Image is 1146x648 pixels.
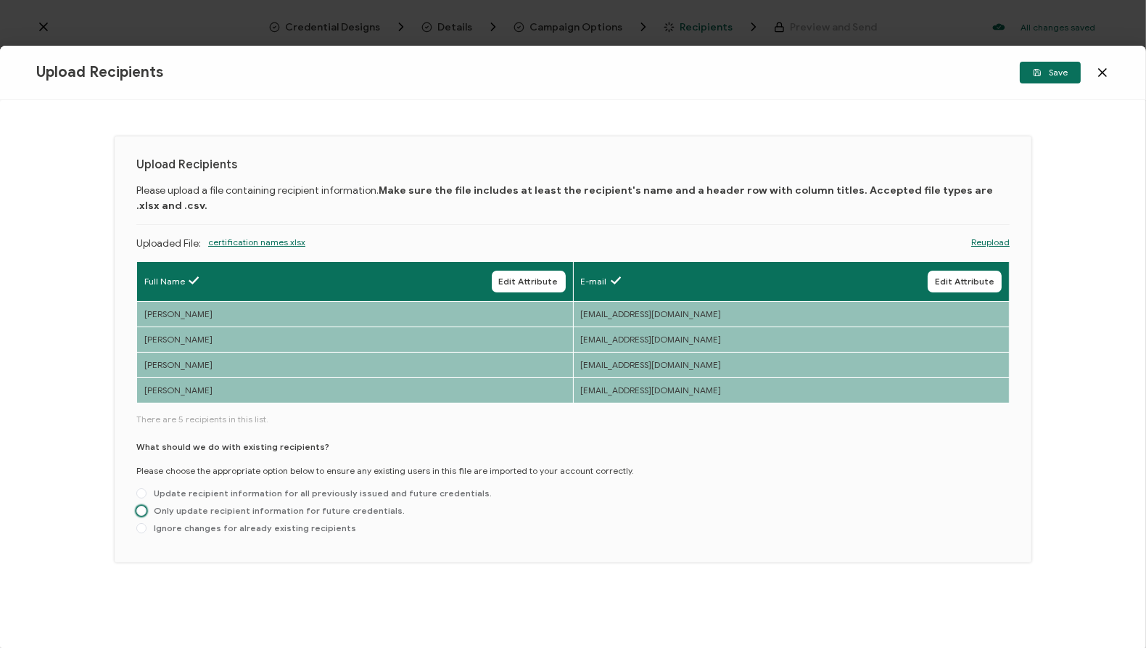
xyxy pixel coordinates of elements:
[136,440,329,454] p: What should we do with existing recipients?
[147,505,405,516] span: Only update recipient information for future credentials.
[136,464,634,477] p: Please choose the appropriate option below to ensure any existing users in this file are imported...
[137,327,574,352] td: [PERSON_NAME]
[1020,62,1081,83] button: Save
[147,488,492,499] span: Update recipient information for all previously issued and future credentials.
[581,275,607,288] span: E-mail
[971,236,1010,249] a: Reupload
[573,301,1010,327] td: [EMAIL_ADDRESS][DOMAIN_NAME]
[147,522,356,533] span: Ignore changes for already existing recipients
[1033,68,1068,77] span: Save
[136,158,1010,172] h1: Upload Recipients
[905,485,1146,648] iframe: Chat Widget
[208,236,305,272] span: certification names.xlsx
[144,275,185,288] span: Full Name
[137,377,574,403] td: [PERSON_NAME]
[492,271,566,292] button: Edit Attribute
[137,352,574,377] td: [PERSON_NAME]
[36,63,163,81] span: Upload Recipients
[573,327,1010,352] td: [EMAIL_ADDRESS][DOMAIN_NAME]
[499,277,558,286] span: Edit Attribute
[136,184,993,212] b: Make sure the file includes at least the recipient's name and a header row with column titles. Ac...
[136,413,1010,426] span: There are 5 recipients in this list.
[573,377,1010,403] td: [EMAIL_ADDRESS][DOMAIN_NAME]
[136,183,1010,213] p: Please upload a file containing recipient information.
[573,352,1010,377] td: [EMAIL_ADDRESS][DOMAIN_NAME]
[935,277,994,286] span: Edit Attribute
[137,301,574,327] td: [PERSON_NAME]
[928,271,1002,292] button: Edit Attribute
[136,236,201,254] p: Uploaded File:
